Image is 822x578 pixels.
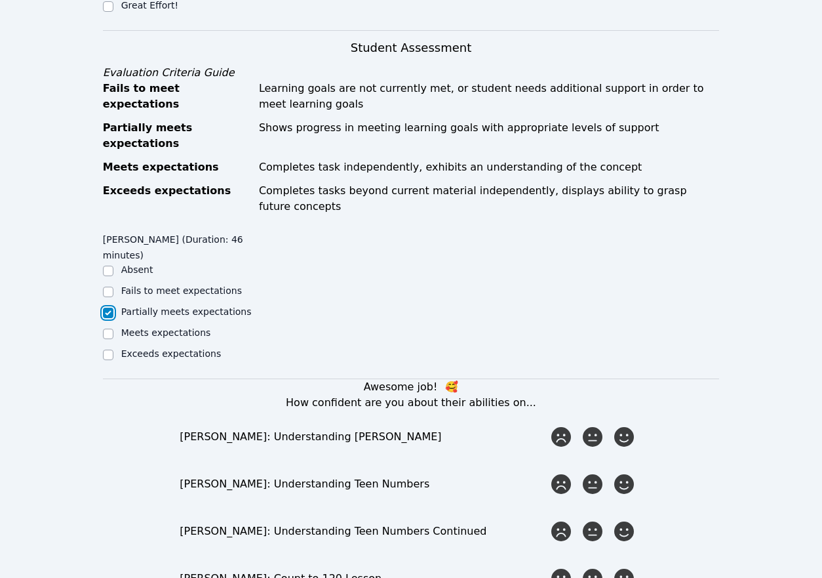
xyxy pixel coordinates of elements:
[259,183,719,215] div: Completes tasks beyond current material independently, displays ability to grasp future concepts
[103,183,251,215] div: Exceeds expectations
[121,285,242,296] label: Fails to meet expectations
[103,65,720,81] div: Evaluation Criteria Guide
[103,159,251,175] div: Meets expectations
[259,159,719,175] div: Completes task independently, exhibits an understanding of the concept
[180,524,547,539] div: [PERSON_NAME]: Understanding Teen Numbers Continued
[103,120,251,152] div: Partially meets expectations
[121,306,252,317] label: Partially meets expectations
[445,381,458,393] span: kisses
[364,381,438,393] span: Awesome job!
[103,81,251,112] div: Fails to meet expectations
[103,39,720,57] h3: Student Assessment
[121,264,153,275] label: Absent
[180,429,547,445] div: [PERSON_NAME]: Understanding [PERSON_NAME]
[103,228,257,263] legend: [PERSON_NAME] (Duration: 46 minutes)
[259,81,719,112] div: Learning goals are not currently met, or student needs additional support in order to meet learni...
[121,348,221,359] label: Exceeds expectations
[121,327,211,338] label: Meets expectations
[286,396,536,409] span: How confident are you about their abilities on...
[180,476,547,492] div: [PERSON_NAME]: Understanding Teen Numbers
[259,120,719,152] div: Shows progress in meeting learning goals with appropriate levels of support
